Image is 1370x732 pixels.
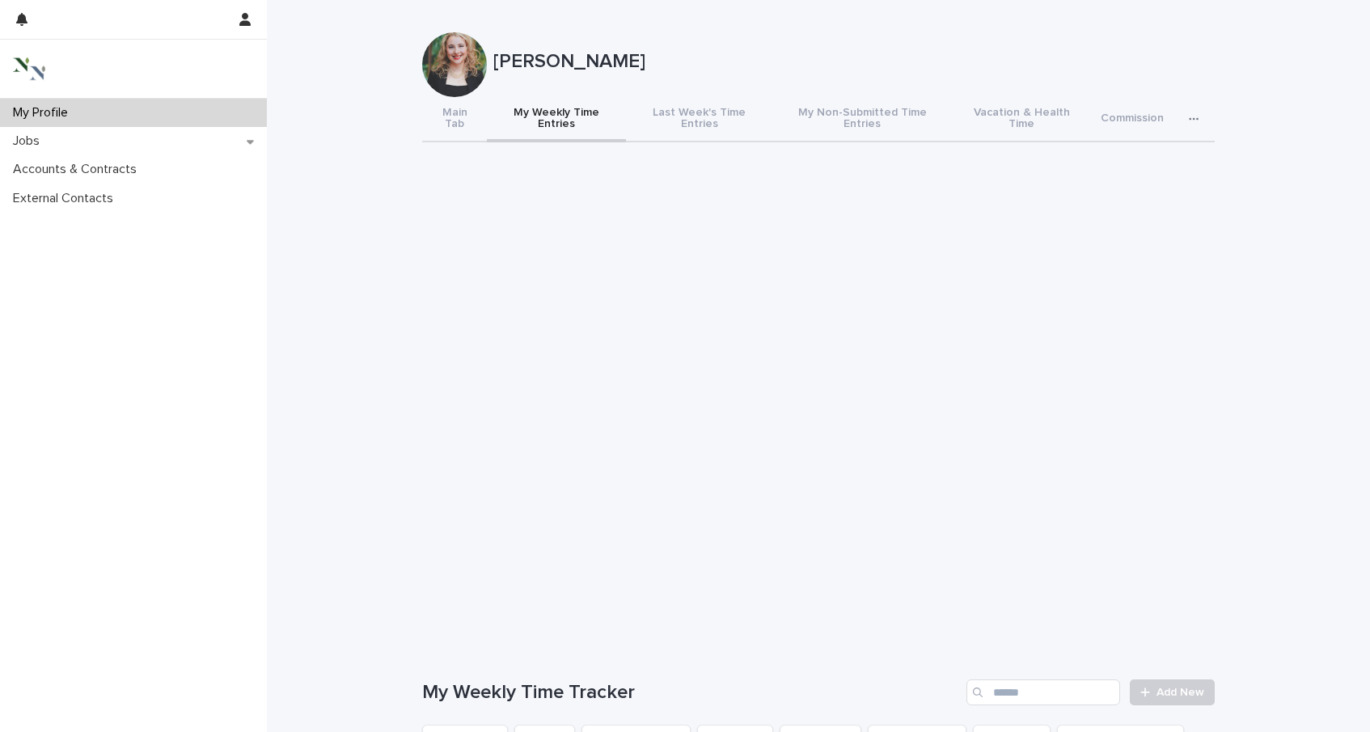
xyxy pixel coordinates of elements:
[626,97,772,142] button: Last Week's Time Entries
[6,191,126,206] p: External Contacts
[1156,687,1204,698] span: Add New
[953,97,1091,142] button: Vacation & Health Time
[772,97,953,142] button: My Non-Submitted Time Entries
[6,133,53,149] p: Jobs
[1130,679,1215,705] a: Add New
[13,53,45,85] img: 3bAFpBnQQY6ys9Fa9hsD
[487,97,626,142] button: My Weekly Time Entries
[493,50,1208,74] p: [PERSON_NAME]
[422,681,960,704] h1: My Weekly Time Tracker
[1091,97,1173,142] button: Commission
[6,105,81,121] p: My Profile
[422,97,487,142] button: Main Tab
[6,162,150,177] p: Accounts & Contracts
[966,679,1120,705] input: Search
